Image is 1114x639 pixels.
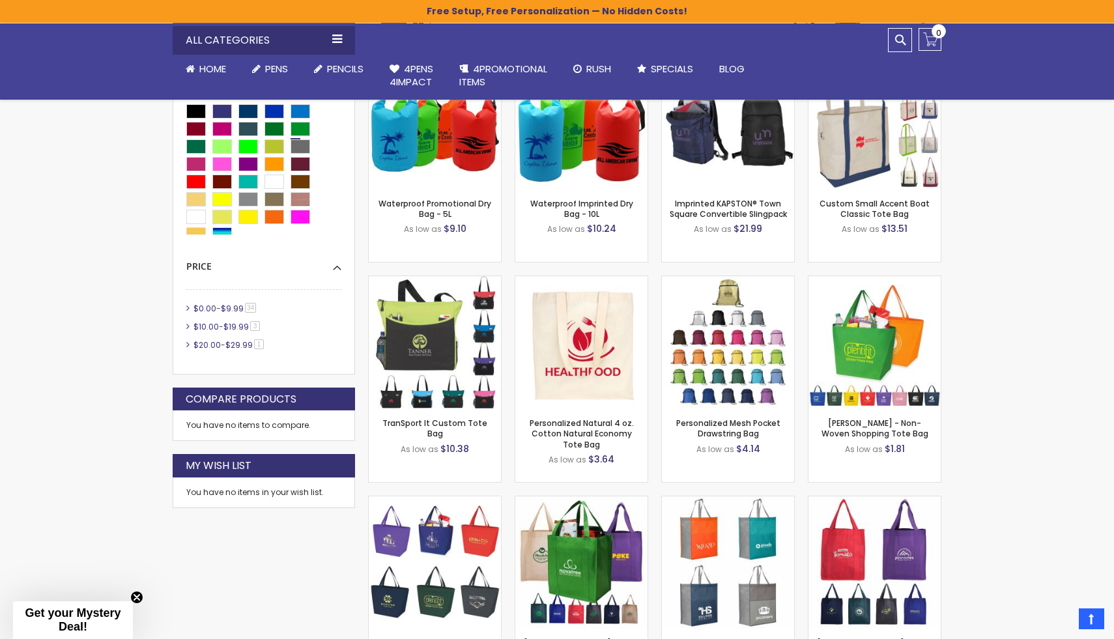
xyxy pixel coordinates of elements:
[662,57,794,189] img: Imprinted KAPSTON® Town Square Convertible Slingpack
[378,198,491,220] a: Waterproof Promotional Dry Bag - 5L
[225,339,253,350] span: $29.99
[186,392,296,406] strong: Compare Products
[446,55,560,97] a: 4PROMOTIONALITEMS
[444,222,466,235] span: $9.10
[808,276,941,408] img: Julian - Non-Woven Shopping Tote Bag
[190,303,261,314] a: $0.00-$9.9934
[808,57,941,189] img: Custom Small Accent Boat Classic Tote Bag
[173,26,355,55] div: All Categories
[662,496,794,507] a: Rome Eco - RPET Non-Woven Tote with 210 D Pocket
[515,276,648,408] img: Personalized Natural 4 oz. Cotton Natural Economy Tote Bag
[254,339,264,349] span: 1
[808,496,941,507] a: North Park - Non-Woven Shopping Tote Bag - Metallic Imprint
[624,55,706,83] a: Specials
[549,454,586,465] span: As low as
[186,459,251,473] strong: My Wish List
[190,321,264,332] a: $10.00-$19.993
[193,303,216,314] span: $0.00
[239,55,301,83] a: Pens
[265,62,288,76] span: Pens
[327,62,364,76] span: Pencils
[696,444,734,455] span: As low as
[515,496,648,629] img: North Park - Non-Woven Shopping Tote Bag
[199,62,226,76] span: Home
[808,496,941,629] img: North Park - Non-Woven Shopping Tote Bag - Metallic Imprint
[25,606,121,633] span: Get your Mystery Deal!
[651,62,693,76] span: Specials
[936,27,941,39] span: 0
[130,591,143,604] button: Close teaser
[586,62,611,76] span: Rush
[662,496,794,629] img: Rome Eco - RPET Non-Woven Tote with 210 D Pocket
[245,303,256,313] span: 34
[662,276,794,287] a: Personalized Mesh Pocket Drawstring Bag
[719,62,745,76] span: Blog
[670,198,787,220] a: Imprinted KAPSTON® Town Square Convertible Slingpack
[885,442,905,455] span: $1.81
[190,339,268,350] a: $20.00-$29.991
[404,223,442,234] span: As low as
[369,496,501,629] img: Julian - Non-Woven Shopping Tote Bag - Metallic Imprint
[369,276,501,287] a: TranSport It Custom Tote Bag
[547,223,585,234] span: As low as
[369,496,501,507] a: Julian - Non-Woven Shopping Tote Bag - Metallic Imprint
[173,410,355,441] div: You have no items to compare.
[587,222,616,235] span: $10.24
[662,276,794,408] img: Personalized Mesh Pocket Drawstring Bag
[382,418,487,439] a: TranSport It Custom Tote Bag
[560,55,624,83] a: Rush
[1007,604,1114,639] iframe: Google Customer Reviews
[820,198,930,220] a: Custom Small Accent Boat Classic Tote Bag
[13,601,133,639] div: Get your Mystery Deal!Close teaser
[377,55,446,97] a: 4Pens4impact
[369,276,501,408] img: TranSport It Custom Tote Bag
[881,222,907,235] span: $13.51
[530,418,634,449] a: Personalized Natural 4 oz. Cotton Natural Economy Tote Bag
[515,57,648,189] img: Waterproof Imprinted Dry Bag - 10L
[676,418,780,439] a: Personalized Mesh Pocket Drawstring Bag
[301,55,377,83] a: Pencils
[845,444,883,455] span: As low as
[390,62,433,89] span: 4Pens 4impact
[515,496,648,507] a: North Park - Non-Woven Shopping Tote Bag
[223,321,249,332] span: $19.99
[250,321,260,331] span: 3
[588,453,614,466] span: $3.64
[173,55,239,83] a: Home
[221,303,244,314] span: $9.99
[736,442,760,455] span: $4.14
[821,418,928,439] a: [PERSON_NAME] - Non-Woven Shopping Tote Bag
[369,57,501,189] img: Waterproof Promotional Dry Bag - 5L
[842,223,879,234] span: As low as
[193,339,221,350] span: $20.00
[734,222,762,235] span: $21.99
[459,62,547,89] span: 4PROMOTIONAL ITEMS
[919,28,941,51] a: 0
[186,251,341,273] div: Price
[440,442,469,455] span: $10.38
[530,198,633,220] a: Waterproof Imprinted Dry Bag - 10L
[193,321,219,332] span: $10.00
[694,223,732,234] span: As low as
[401,444,438,455] span: As low as
[515,276,648,287] a: Personalized Natural 4 oz. Cotton Natural Economy Tote Bag
[808,276,941,287] a: Julian - Non-Woven Shopping Tote Bag
[186,487,341,498] div: You have no items in your wish list.
[706,55,758,83] a: Blog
